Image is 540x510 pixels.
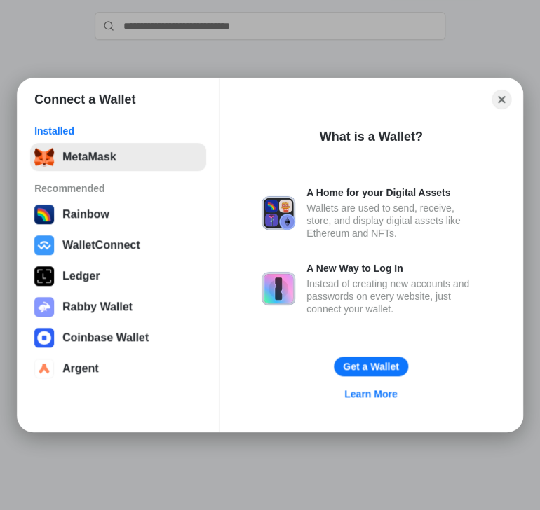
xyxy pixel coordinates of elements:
[34,91,135,108] h1: Connect a Wallet
[30,293,206,321] button: Rabby Wallet
[30,354,206,382] button: Argent
[334,357,408,376] button: Get a Wallet
[62,151,116,163] div: MetaMask
[62,362,99,375] div: Argent
[30,231,206,259] button: WalletConnect
[30,324,206,352] button: Coinbase Wallet
[30,262,206,290] button: Ledger
[343,360,399,373] div: Get a Wallet
[336,385,405,403] a: Learn More
[62,270,100,282] div: Ledger
[34,205,54,224] img: svg+xml,%3Csvg%20width%3D%22120%22%20height%3D%22120%22%20viewBox%3D%220%200%20120%20120%22%20fil...
[319,128,422,145] div: What is a Wallet?
[306,186,480,199] div: A Home for your Digital Assets
[34,328,54,347] img: svg+xml,%3Csvg%20width%3D%2228%22%20height%3D%2228%22%20viewBox%3D%220%200%2028%2028%22%20fill%3D...
[34,147,54,167] img: svg+xml;base64,PHN2ZyB3aWR0aD0iMzUiIGhlaWdodD0iMzQiIHZpZXdCb3g9IjAgMCAzNSAzNCIgZmlsbD0ibm9uZSIgeG...
[34,125,202,137] div: Installed
[262,272,295,305] img: svg+xml,%3Csvg%20xmlns%3D%22http%3A%2F%2Fwww.w3.org%2F2000%2Fsvg%22%20fill%3D%22none%22%20viewBox...
[344,387,397,400] div: Learn More
[34,359,54,378] img: svg+xml,%3Csvg%20width%3D%2228%22%20height%3D%2228%22%20viewBox%3D%220%200%2028%2028%22%20fill%3D...
[306,202,480,240] div: Wallets are used to send, receive, store, and display digital assets like Ethereum and NFTs.
[34,182,202,195] div: Recommended
[30,200,206,228] button: Rainbow
[34,297,54,317] img: svg+xml,%3Csvg%20xmlns%3D%22http%3A%2F%2Fwww.w3.org%2F2000%2Fsvg%22%20fill%3D%22none%22%20viewBox...
[62,301,133,313] div: Rabby Wallet
[62,208,109,221] div: Rainbow
[62,239,140,251] div: WalletConnect
[306,262,480,275] div: A New Way to Log In
[262,196,295,230] img: svg+xml,%3Csvg%20xmlns%3D%22http%3A%2F%2Fwww.w3.org%2F2000%2Fsvg%22%20fill%3D%22none%22%20viewBox...
[30,143,206,171] button: MetaMask
[34,266,54,286] img: svg+xml,%3Csvg%20xmlns%3D%22http%3A%2F%2Fwww.w3.org%2F2000%2Fsvg%22%20width%3D%2228%22%20height%3...
[492,90,511,109] button: Close
[62,331,149,344] div: Coinbase Wallet
[34,235,54,255] img: svg+xml,%3Csvg%20width%3D%2228%22%20height%3D%2228%22%20viewBox%3D%220%200%2028%2028%22%20fill%3D...
[306,277,480,315] div: Instead of creating new accounts and passwords on every website, just connect your wallet.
